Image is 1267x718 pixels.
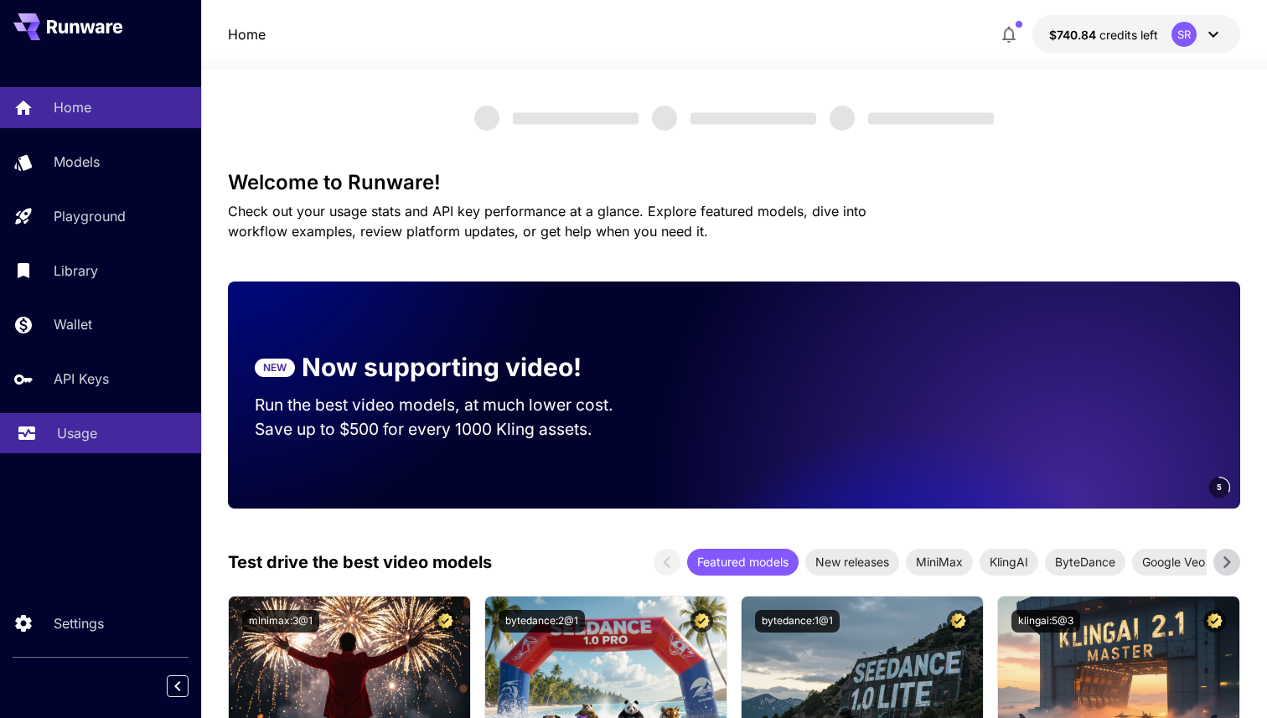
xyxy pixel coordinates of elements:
a: Home [228,24,266,44]
h3: Welcome to Runware! [228,171,1240,194]
div: SR [1171,22,1197,47]
div: Google Veo [1132,549,1215,576]
p: Save up to $500 for every 1000 Kling assets. [255,417,645,442]
p: Now supporting video! [302,349,582,386]
p: Models [54,152,100,172]
span: $740.84 [1049,28,1099,42]
p: Home [54,97,91,117]
span: Check out your usage stats and API key performance at a glance. Explore featured models, dive int... [228,203,866,240]
span: credits left [1099,28,1158,42]
span: ByteDance [1045,553,1125,571]
div: KlingAI [980,549,1038,576]
button: Certified Model – Vetted for best performance and includes a commercial license. [690,610,713,633]
button: Certified Model – Vetted for best performance and includes a commercial license. [1203,610,1226,633]
nav: breadcrumb [228,24,266,44]
span: New releases [805,553,899,571]
p: API Keys [54,369,109,389]
p: Playground [54,206,126,226]
div: Domain: [URL] [44,44,119,57]
button: Certified Model – Vetted for best performance and includes a commercial license. [434,610,457,633]
p: Usage [57,423,97,443]
img: tab_keywords_by_traffic_grey.svg [167,97,180,111]
p: Wallet [54,314,92,334]
span: Google Veo [1132,553,1215,571]
img: website_grey.svg [27,44,40,57]
p: Test drive the best video models [228,550,492,575]
span: 5 [1217,481,1222,493]
img: tab_domain_overview_orange.svg [45,97,59,111]
button: klingai:5@3 [1011,610,1080,633]
img: logo_orange.svg [27,27,40,40]
div: MiniMax [906,549,973,576]
p: Run the best video models, at much lower cost. [255,393,645,417]
button: Collapse sidebar [167,675,189,697]
span: MiniMax [906,553,973,571]
span: KlingAI [980,553,1038,571]
div: Collapse sidebar [179,671,201,701]
span: Featured models [687,553,799,571]
p: NEW [263,360,287,375]
button: bytedance:2@1 [499,610,585,633]
button: minimax:3@1 [242,610,319,633]
div: v 4.0.25 [47,27,82,40]
button: $740.83941SR [1032,15,1240,54]
div: Keywords by Traffic [185,99,282,110]
button: Certified Model – Vetted for best performance and includes a commercial license. [947,610,970,633]
p: Library [54,261,98,281]
div: ByteDance [1045,549,1125,576]
div: Featured models [687,549,799,576]
button: bytedance:1@1 [755,610,840,633]
p: Settings [54,613,104,633]
div: Domain Overview [64,99,150,110]
div: New releases [805,549,899,576]
div: $740.83941 [1049,26,1158,44]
